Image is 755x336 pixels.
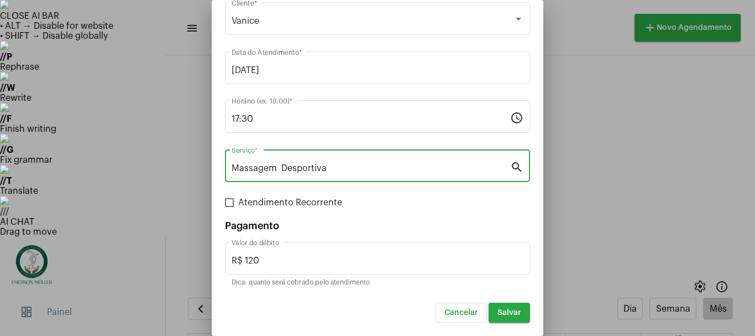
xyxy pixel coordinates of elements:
[444,309,478,317] span: Cancelar
[436,303,487,323] button: Cancelar
[489,303,530,323] button: Salvar
[497,309,521,317] span: Salvar
[232,256,523,266] input: Valor
[232,279,370,287] mat-hint: Dica: quanto será cobrado pelo atendimento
